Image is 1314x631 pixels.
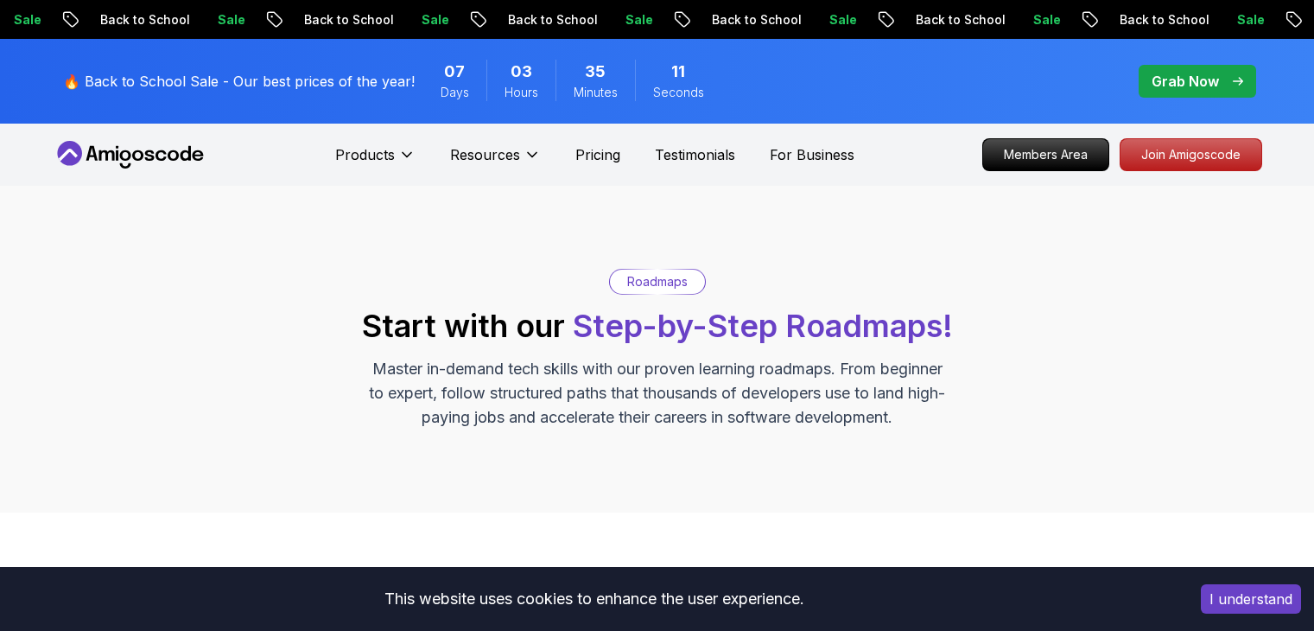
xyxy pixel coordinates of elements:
[13,580,1175,618] div: This website uses cookies to enhance the user experience.
[362,309,953,343] h2: Start with our
[982,138,1109,171] a: Members Area
[335,144,416,179] button: Products
[444,60,465,84] span: 7 Days
[1120,138,1262,171] a: Join Amigoscode
[473,11,591,29] p: Back to School
[450,144,541,179] button: Resources
[999,11,1054,29] p: Sale
[983,139,1108,170] p: Members Area
[270,11,387,29] p: Back to School
[573,307,953,345] span: Step-by-Step Roadmaps!
[183,11,238,29] p: Sale
[653,84,704,101] span: Seconds
[575,144,620,165] a: Pricing
[795,11,850,29] p: Sale
[66,11,183,29] p: Back to School
[591,11,646,29] p: Sale
[655,144,735,165] a: Testimonials
[1203,11,1258,29] p: Sale
[770,144,854,165] a: For Business
[1201,584,1301,614] button: Accept cookies
[387,11,442,29] p: Sale
[63,71,415,92] p: 🔥 Back to School Sale - Our best prices of the year!
[511,60,532,84] span: 3 Hours
[585,60,606,84] span: 35 Minutes
[1120,139,1261,170] p: Join Amigoscode
[627,273,688,290] p: Roadmaps
[677,11,795,29] p: Back to School
[1085,11,1203,29] p: Back to School
[335,144,395,165] p: Products
[671,60,685,84] span: 11 Seconds
[505,84,538,101] span: Hours
[450,144,520,165] p: Resources
[881,11,999,29] p: Back to School
[1152,71,1219,92] p: Grab Now
[367,357,948,430] p: Master in-demand tech skills with our proven learning roadmaps. From beginner to expert, follow s...
[574,84,618,101] span: Minutes
[441,84,469,101] span: Days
